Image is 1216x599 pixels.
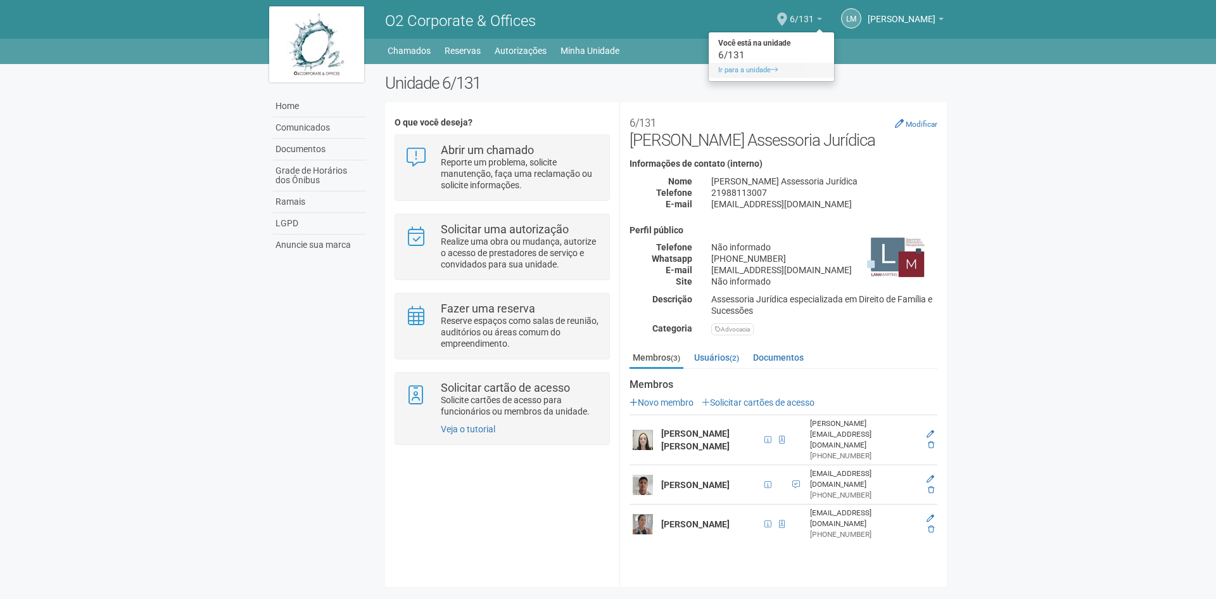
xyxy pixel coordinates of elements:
p: Realize uma obra ou mudança, autorize o acesso de prestadores de serviço e convidados para sua un... [441,236,600,270]
a: Editar membro [927,430,934,439]
strong: Membros [630,379,937,390]
a: Veja o tutorial [441,424,495,434]
div: Assessoria Jurídica especializada em Direito de Família e Sucessões [702,293,947,316]
strong: Solicitar cartão de acesso [441,381,570,394]
strong: Descrição [652,294,692,304]
h4: O que você deseja? [395,118,609,127]
strong: Nome [668,176,692,186]
a: Solicitar cartão de acesso Solicite cartões de acesso para funcionários ou membros da unidade. [405,382,599,417]
img: logo.jpg [269,6,364,82]
small: Modificar [906,120,937,129]
h2: [PERSON_NAME] Assessoria Jurídica [630,112,937,150]
a: Home [272,96,366,117]
a: Autorizações [495,42,547,60]
a: Comunicados [272,117,366,139]
img: business.png [864,226,928,289]
a: Solicitar cartões de acesso [702,397,814,408]
a: Excluir membro [928,525,934,534]
span: 6/131 [790,2,814,24]
strong: Site [676,276,692,287]
p: Reporte um problema, solicite manutenção, faça uma reclamação ou solicite informações. [441,157,600,191]
a: Reservas [445,42,481,60]
span: O2 Corporate & Offices [385,12,536,30]
a: Ir para a unidade [709,63,834,78]
p: Solicite cartões de acesso para funcionários ou membros da unidade. [441,394,600,417]
a: Abrir um chamado Reporte um problema, solicite manutenção, faça uma reclamação ou solicite inform... [405,145,599,191]
strong: Abrir um chamado [441,143,534,157]
a: Solicitar uma autorização Realize uma obra ou mudança, autorize o acesso de prestadores de serviç... [405,224,599,270]
div: Não informado [702,242,947,253]
img: user.png [633,514,653,534]
small: (2) [730,354,739,363]
small: 6/131 [630,117,656,129]
strong: Telefone [656,242,692,252]
strong: [PERSON_NAME] [661,480,730,490]
a: Usuários(2) [691,348,742,367]
strong: [PERSON_NAME] [661,519,730,529]
p: Reserve espaços como salas de reunião, auditórios ou áreas comum do empreendimento. [441,315,600,349]
strong: Fazer uma reserva [441,302,535,315]
span: Lana Martins [868,2,935,24]
h4: Perfil público [630,226,937,235]
a: Documentos [272,139,366,160]
img: user.png [633,430,653,450]
strong: E-mail [666,265,692,275]
div: [PHONE_NUMBER] [810,529,916,540]
a: Anuncie sua marca [272,235,366,255]
div: Advocacia [711,323,754,335]
div: 21988113007 [702,187,947,198]
a: Editar membro [927,514,934,523]
div: [EMAIL_ADDRESS][DOMAIN_NAME] [702,264,947,276]
a: Membros(3) [630,348,683,369]
div: [PERSON_NAME] Assessoria Jurídica [702,176,947,187]
div: [PHONE_NUMBER] [702,253,947,264]
a: Fazer uma reserva Reserve espaços como salas de reunião, auditórios ou áreas comum do empreendime... [405,303,599,349]
a: Ramais [272,191,366,213]
div: [EMAIL_ADDRESS][DOMAIN_NAME] [702,198,947,210]
strong: [PERSON_NAME] [PERSON_NAME] [661,428,730,451]
strong: Solicitar uma autorização [441,222,569,236]
div: [EMAIL_ADDRESS][DOMAIN_NAME] [810,468,916,490]
a: 6/131 [790,16,822,26]
a: Chamados [388,42,431,60]
a: Minha Unidade [560,42,619,60]
strong: Categoria [652,323,692,333]
strong: Telefone [656,188,692,198]
div: Não informado [702,276,947,287]
a: [PERSON_NAME] [868,16,944,26]
strong: Você está na unidade [709,35,834,51]
h4: Informações de contato (interno) [630,159,937,169]
div: 6/131 [709,51,834,60]
h2: Unidade 6/131 [385,74,947,93]
strong: E-mail [666,199,692,209]
a: Excluir membro [928,441,934,449]
div: [PHONE_NUMBER] [810,451,916,461]
a: Excluir membro [928,486,934,494]
strong: Whatsapp [652,254,692,264]
div: [PHONE_NUMBER] [810,490,916,501]
a: LGPD [272,213,366,235]
a: Grade de Horários dos Ônibus [272,160,366,191]
small: (3) [671,354,680,363]
a: Novo membro [630,397,693,408]
a: Editar membro [927,475,934,484]
img: user.png [633,475,653,495]
div: [EMAIL_ADDRESS][DOMAIN_NAME] [810,508,916,529]
a: Modificar [895,119,937,129]
div: [PERSON_NAME][EMAIL_ADDRESS][DOMAIN_NAME] [810,418,916,451]
a: LM [841,8,861,29]
a: Documentos [750,348,807,367]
